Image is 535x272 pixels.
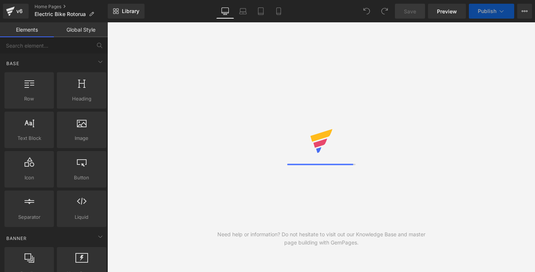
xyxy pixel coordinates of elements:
[478,8,496,14] span: Publish
[377,4,392,19] button: Redo
[216,4,234,19] a: Desktop
[7,213,52,221] span: Separator
[6,60,20,67] span: Base
[6,235,27,242] span: Banner
[59,95,104,103] span: Heading
[7,174,52,182] span: Icon
[59,174,104,182] span: Button
[122,8,139,15] span: Library
[252,4,270,19] a: Tablet
[234,4,252,19] a: Laptop
[428,4,466,19] a: Preview
[404,7,416,15] span: Save
[517,4,532,19] button: More
[35,4,108,10] a: Home Pages
[35,11,86,17] span: Electric Bike Rotorua
[270,4,288,19] a: Mobile
[15,6,24,16] div: v6
[59,213,104,221] span: Liquid
[359,4,374,19] button: Undo
[7,95,52,103] span: Row
[437,7,457,15] span: Preview
[54,22,108,37] a: Global Style
[469,4,514,19] button: Publish
[59,134,104,142] span: Image
[214,230,428,247] div: Need help or information? Do not hesitate to visit out our Knowledge Base and master page buildin...
[3,4,29,19] a: v6
[108,4,145,19] a: New Library
[7,134,52,142] span: Text Block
